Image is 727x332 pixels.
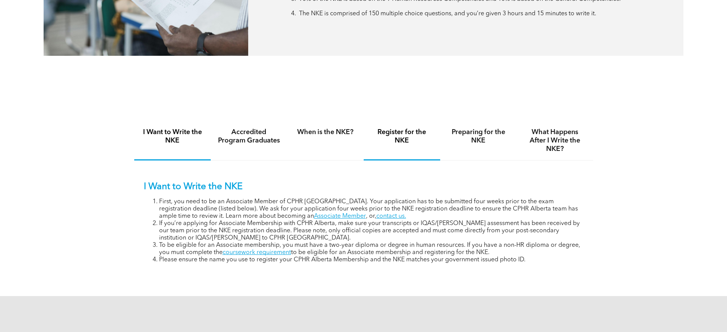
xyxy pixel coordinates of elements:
a: coursework requirement [223,249,291,256]
a: Associate Member [314,213,366,219]
h4: I Want to Write the NKE [141,128,204,145]
a: contact us. [376,213,406,219]
h4: Preparing for the NKE [447,128,510,145]
p: I Want to Write the NKE [144,181,584,193]
h4: When is the NKE? [294,128,357,136]
li: First, you need to be an Associate Member of CPHR [GEOGRAPHIC_DATA]. Your application has to be s... [159,198,584,220]
h4: What Happens After I Write the NKE? [524,128,586,153]
h4: Register for the NKE [371,128,433,145]
h4: Accredited Program Graduates [218,128,280,145]
li: To be eligible for an Associate membership, you must have a two-year diploma or degree in human r... [159,242,584,256]
li: If you’re applying for Associate Membership with CPHR Alberta, make sure your transcripts or IQAS... [159,220,584,242]
li: Please ensure the name you use to register your CPHR Alberta Membership and the NKE matches your ... [159,256,584,264]
span: The NKE is comprised of 150 multiple choice questions, and you’re given 3 hours and 15 minutes to... [299,11,596,17]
